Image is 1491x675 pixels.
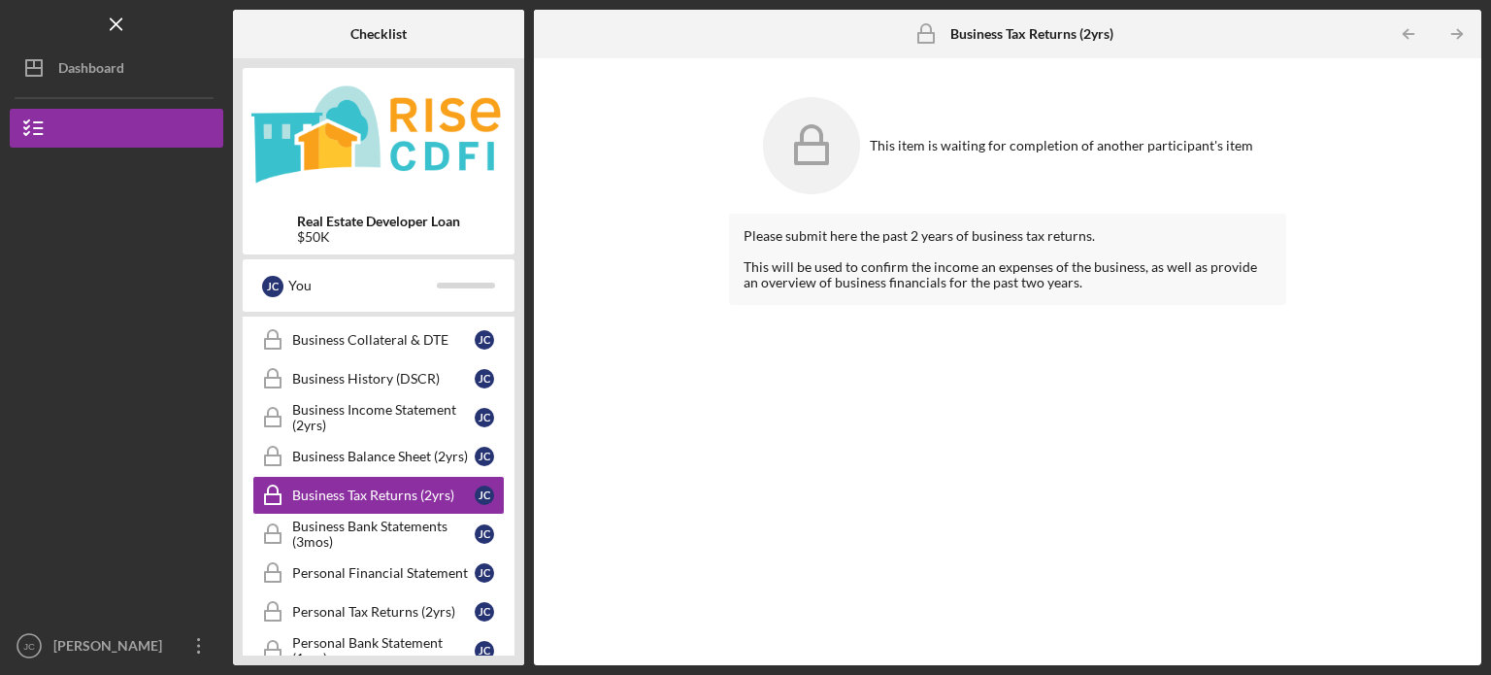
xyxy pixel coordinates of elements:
[252,476,505,515] a: Business Tax Returns (2yrs)JC
[870,138,1253,153] div: This item is waiting for completion of another participant's item
[252,437,505,476] a: Business Balance Sheet (2yrs)JC
[292,604,475,620] div: Personal Tax Returns (2yrs)
[475,602,494,622] div: J C
[475,447,494,466] div: J C
[243,78,514,194] img: Product logo
[288,269,437,302] div: You
[292,488,475,503] div: Business Tax Returns (2yrs)
[10,626,223,665] button: JC[PERSON_NAME]
[475,641,494,660] div: J C
[475,330,494,350] div: J C
[262,276,283,297] div: J C
[252,359,505,398] a: Business History (DSCR)JC
[49,626,175,670] div: [PERSON_NAME]
[292,565,475,581] div: Personal Financial Statement
[475,524,494,544] div: J C
[292,371,475,387] div: Business History (DSCR)
[475,369,494,388] div: J C
[58,49,124,92] div: Dashboard
[252,592,505,631] a: Personal Tax Returns (2yrs)JC
[950,26,1113,42] b: Business Tax Returns (2yrs)
[252,321,505,359] a: Business Collateral & DTEJC
[252,398,505,437] a: Business Income Statement (2yrs)JC
[729,214,1286,305] div: Please submit here the past 2 years of business tax returns. This will be used to confirm the inc...
[475,408,494,427] div: J C
[252,515,505,554] a: Business Bank Statements (3mos)JC
[252,631,505,670] a: Personal Bank Statement (1mo)JC
[350,26,407,42] b: Checklist
[252,554,505,592] a: Personal Financial StatementJC
[10,49,223,87] button: Dashboard
[23,641,35,652] text: JC
[292,402,475,433] div: Business Income Statement (2yrs)
[292,449,475,464] div: Business Balance Sheet (2yrs)
[292,519,475,550] div: Business Bank Statements (3mos)
[475,563,494,583] div: J C
[292,332,475,348] div: Business Collateral & DTE
[297,229,460,245] div: $50K
[475,486,494,505] div: J C
[292,635,475,666] div: Personal Bank Statement (1mo)
[297,214,460,229] b: Real Estate Developer Loan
